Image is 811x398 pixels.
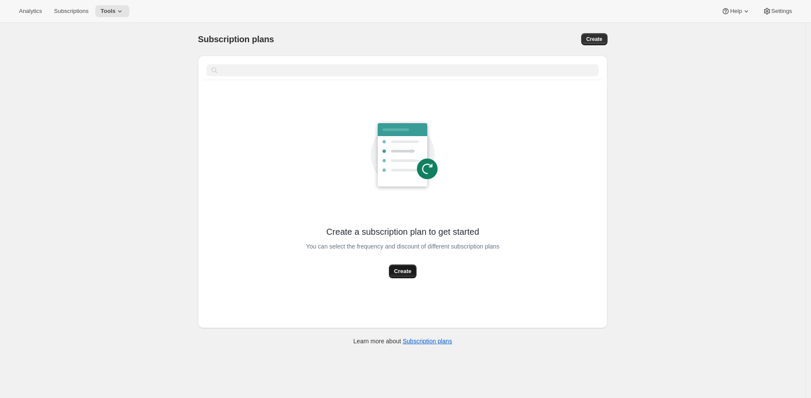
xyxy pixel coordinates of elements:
button: Subscriptions [49,5,94,17]
span: Help [730,8,742,15]
button: Tools [95,5,129,17]
span: Subscription plans [198,34,274,44]
span: Tools [100,8,116,15]
p: Learn more about [354,337,452,345]
span: Create [394,267,411,276]
span: Create a subscription plan to get started [326,226,479,238]
span: Subscriptions [54,8,88,15]
a: Subscription plans [403,338,452,345]
span: You can select the frequency and discount of different subscription plans [306,240,499,252]
button: Settings [758,5,797,17]
span: Create [586,36,602,43]
span: Analytics [19,8,42,15]
span: Settings [771,8,792,15]
button: Create [389,264,416,278]
button: Help [716,5,755,17]
button: Create [581,33,607,45]
button: Analytics [14,5,47,17]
